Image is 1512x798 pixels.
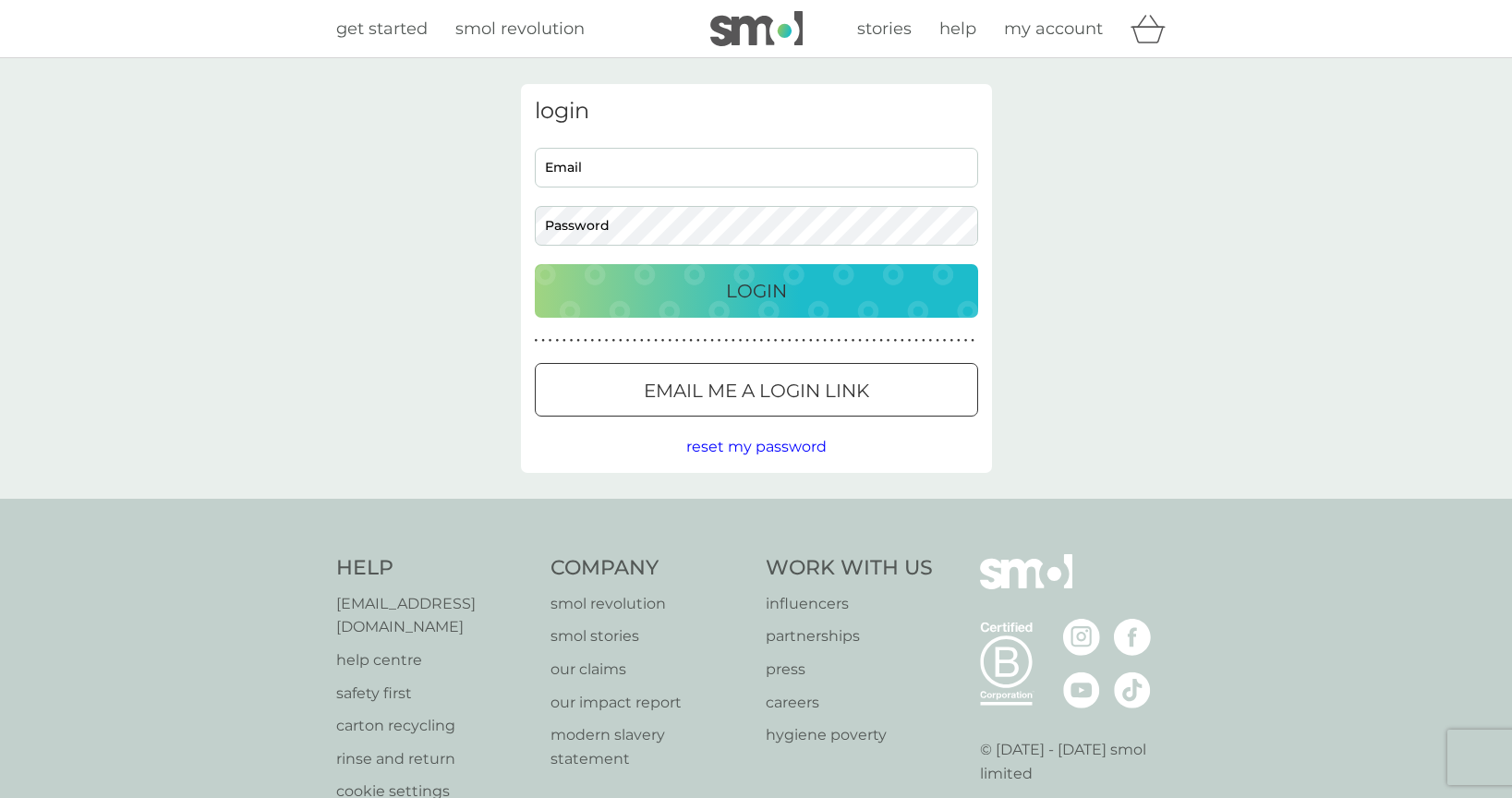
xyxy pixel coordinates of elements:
span: get started [336,18,428,39]
p: ● [570,336,574,345]
p: ● [555,336,559,345]
p: ● [795,336,799,345]
p: ● [901,336,904,345]
p: ● [633,336,636,345]
span: help [939,18,976,39]
p: ● [865,336,869,345]
p: ● [852,336,855,345]
p: ● [893,336,897,345]
a: press [766,658,933,682]
button: Email me a login link [535,363,978,417]
img: smol [710,11,803,46]
a: partnerships [766,624,933,648]
p: ● [753,336,756,345]
p: modern slavery statement [550,723,747,770]
p: ● [704,336,708,345]
p: ● [739,336,743,345]
p: ● [689,336,693,345]
img: visit the smol Instagram page [1063,619,1100,656]
p: ● [830,336,834,345]
p: ● [914,336,918,345]
h3: login [535,98,978,125]
span: stories [857,18,912,39]
a: rinse and return [336,747,533,771]
p: ● [605,336,609,345]
img: visit the smol Tiktok page [1114,671,1151,708]
a: careers [766,691,933,715]
p: ● [535,336,538,345]
p: ● [837,336,841,345]
p: ● [626,336,630,345]
button: Login [535,264,978,318]
h4: Help [336,554,533,583]
h4: Company [550,554,747,583]
p: ● [654,336,658,345]
p: ● [943,336,947,345]
p: ● [971,336,974,345]
span: my account [1004,18,1103,39]
h4: Work With Us [766,554,933,583]
p: influencers [766,592,933,616]
p: Login [726,276,787,306]
a: carton recycling [336,714,533,738]
p: ● [774,336,778,345]
p: ● [549,336,552,345]
p: ● [780,336,784,345]
p: ● [683,336,686,345]
a: stories [857,16,912,42]
a: my account [1004,16,1103,42]
p: ● [964,336,968,345]
button: reset my password [686,435,827,459]
a: help centre [336,648,533,672]
p: ● [675,336,679,345]
p: ● [541,336,545,345]
p: ● [576,336,580,345]
span: reset my password [686,438,827,455]
span: smol revolution [455,18,585,39]
p: ● [724,336,728,345]
a: safety first [336,682,533,706]
p: ● [732,336,735,345]
p: ● [908,336,912,345]
p: ● [668,336,671,345]
p: ● [816,336,820,345]
p: ● [887,336,890,345]
p: ● [802,336,805,345]
p: ● [562,336,566,345]
p: Email me a login link [644,376,869,405]
img: visit the smol Youtube page [1063,671,1100,708]
p: ● [760,336,764,345]
p: ● [844,336,848,345]
a: our impact report [550,691,747,715]
p: ● [858,336,862,345]
p: ● [619,336,623,345]
p: ● [611,336,615,345]
p: © [DATE] - [DATE] smol limited [980,738,1177,785]
p: ● [661,336,665,345]
p: ● [718,336,721,345]
a: our claims [550,658,747,682]
a: smol stories [550,624,747,648]
p: ● [922,336,925,345]
p: ● [591,336,595,345]
p: ● [929,336,933,345]
img: visit the smol Facebook page [1114,619,1151,656]
p: ● [745,336,749,345]
div: basket [1131,10,1177,47]
a: hygiene poverty [766,723,933,747]
p: ● [788,336,792,345]
p: ● [767,336,770,345]
a: smol revolution [550,592,747,616]
a: smol revolution [455,16,585,42]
